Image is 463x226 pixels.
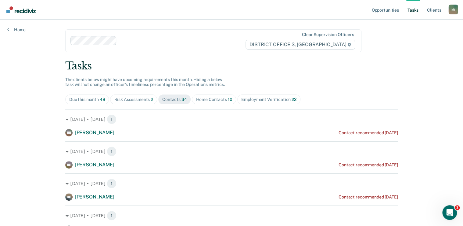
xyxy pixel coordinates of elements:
[162,97,187,102] div: Contacts
[448,5,458,14] button: Profile dropdown button
[339,162,398,168] div: Contact recommended [DATE]
[65,179,398,188] div: [DATE] • [DATE] 1
[302,32,354,37] div: Clear supervision officers
[6,6,36,13] img: Recidiviz
[107,211,117,220] span: 1
[455,205,460,210] span: 1
[107,146,117,156] span: 1
[75,162,114,168] span: [PERSON_NAME]
[65,211,398,220] div: [DATE] • [DATE] 1
[241,97,296,102] div: Employment Verification
[7,27,26,32] a: Home
[75,194,114,200] span: [PERSON_NAME]
[339,130,398,135] div: Contact recommended [DATE]
[65,60,398,72] div: Tasks
[114,97,153,102] div: Risk Assessments
[181,97,187,102] span: 34
[339,195,398,200] div: Contact recommended [DATE]
[65,146,398,156] div: [DATE] • [DATE] 1
[69,97,105,102] div: Due this month
[107,179,117,188] span: 1
[107,114,117,124] span: 1
[442,205,457,220] iframe: Intercom live chat
[65,77,225,87] span: The clients below might have upcoming requirements this month. Hiding a below task will not chang...
[246,40,355,50] span: DISTRICT OFFICE 3, [GEOGRAPHIC_DATA]
[448,5,458,14] div: M (
[228,97,232,102] span: 10
[100,97,105,102] span: 48
[151,97,153,102] span: 2
[292,97,296,102] span: 22
[75,130,114,135] span: [PERSON_NAME]
[65,114,398,124] div: [DATE] • [DATE] 1
[196,97,232,102] div: Home Contacts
